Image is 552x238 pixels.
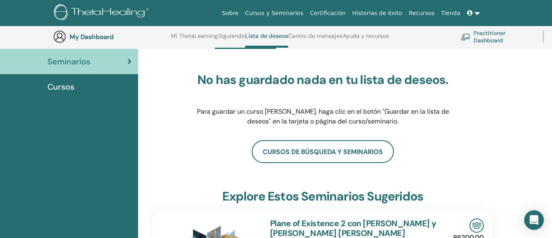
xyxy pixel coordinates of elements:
[524,210,544,230] div: Open Intercom Messenger
[242,6,307,21] a: Cursos y Seminarios
[306,6,349,21] a: Certificación
[69,33,151,41] h3: My Dashboard
[218,33,245,46] a: Siguiendo
[252,140,394,163] a: Cursos de búsqueda y seminarios
[53,30,66,43] img: generic-user-icon.jpg
[461,33,470,40] img: chalkboard-teacher.svg
[245,33,288,48] a: Lista de deseos
[405,6,438,21] a: Recursos
[54,4,152,22] img: logo.png
[438,6,464,21] a: Tienda
[222,189,423,204] h3: Explore estos seminarios sugeridos
[288,33,342,46] a: Centro de mensajes
[349,6,405,21] a: Historias de éxito
[171,33,218,46] a: Mi ThetaLearning
[47,55,90,68] span: Seminarios
[47,81,74,93] span: Cursos
[469,218,484,233] img: In-Person Seminar
[343,33,389,46] a: Ayuda y recursos
[194,73,451,87] h3: No has guardado nada en tu lista de deseos.
[461,28,533,46] a: Practitioner Dashboard
[194,107,451,126] p: Para guardar un curso [PERSON_NAME], haga clic en el botón "Guardar en la lista de deseos" en la ...
[219,6,241,21] a: Sobre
